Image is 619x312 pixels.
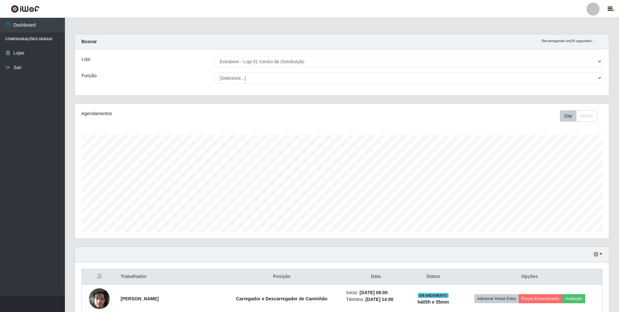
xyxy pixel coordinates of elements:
[409,269,457,284] th: Status
[560,110,597,122] div: First group
[576,110,597,122] button: Month
[474,294,519,303] button: Adicionar Horas Extra
[360,290,388,295] time: [DATE] 08:00
[81,72,97,79] label: Função
[342,269,410,284] th: Data
[81,56,90,63] label: Loja
[81,39,97,44] strong: Buscar
[560,110,576,122] button: Day
[236,296,328,301] strong: Carregador e Descarregador de Caminhão
[81,110,293,117] div: Agendamentos
[121,296,159,301] strong: [PERSON_NAME]
[418,293,449,298] span: EM ANDAMENTO
[117,269,221,284] th: Trabalhador
[346,289,406,296] li: Início:
[417,299,449,305] strong: há 05 h e 55 min
[560,110,602,122] div: Toolbar with button groups
[519,294,562,303] button: Forçar Encerramento
[562,294,585,303] button: Avaliação
[11,5,40,13] img: CoreUI Logo
[542,39,595,43] i: Recarregando em 29 segundos...
[346,296,406,303] li: Término:
[221,269,342,284] th: Posição
[457,269,602,284] th: Opções
[365,297,393,302] time: [DATE] 14:00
